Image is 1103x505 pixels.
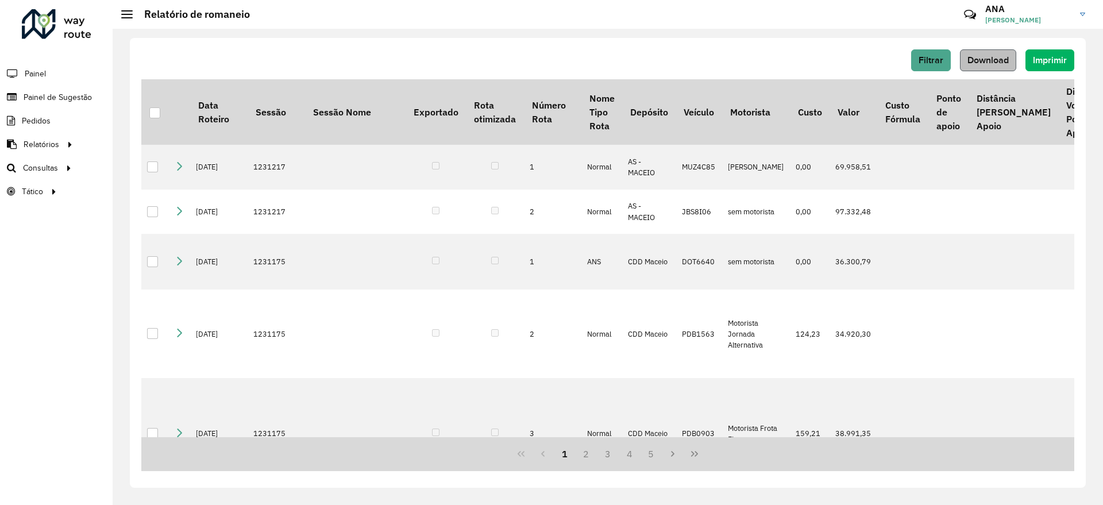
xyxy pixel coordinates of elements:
[581,190,622,234] td: Normal
[684,443,705,465] button: Last Page
[676,234,722,290] td: DOT6640
[248,190,305,234] td: 1231217
[722,190,790,234] td: sem motorista
[722,79,790,145] th: Motorista
[790,234,830,290] td: 0,00
[676,79,722,145] th: Veículo
[622,290,676,378] td: CDD Maceio
[524,290,581,378] td: 2
[581,234,622,290] td: ANS
[641,443,662,465] button: 5
[24,91,92,103] span: Painel de Sugestão
[958,2,982,27] a: Contato Rápido
[25,68,46,80] span: Painel
[597,443,619,465] button: 3
[622,79,676,145] th: Depósito
[830,79,877,145] th: Valor
[969,79,1058,145] th: Distância [PERSON_NAME] Apoio
[622,190,676,234] td: AS - MACEIO
[190,234,248,290] td: [DATE]
[790,145,830,190] td: 0,00
[676,378,722,489] td: PDB0903
[790,79,830,145] th: Custo
[524,378,581,489] td: 3
[722,378,790,489] td: Motorista Frota Fixa
[190,79,248,145] th: Data Roteiro
[581,79,622,145] th: Nome Tipo Rota
[662,443,684,465] button: Next Page
[23,162,58,174] span: Consultas
[985,3,1071,14] h3: ANA
[22,186,43,198] span: Tático
[622,145,676,190] td: AS - MACEIO
[928,79,969,145] th: Ponto de apoio
[1025,49,1074,71] button: Imprimir
[248,145,305,190] td: 1231217
[830,290,877,378] td: 34.920,30
[622,378,676,489] td: CDD Maceio
[524,190,581,234] td: 2
[790,290,830,378] td: 124,23
[22,115,51,127] span: Pedidos
[24,138,59,151] span: Relatórios
[581,378,622,489] td: Normal
[1033,55,1067,65] span: Imprimir
[830,145,877,190] td: 69.958,51
[524,79,581,145] th: Número Rota
[248,234,305,290] td: 1231175
[581,290,622,378] td: Normal
[722,290,790,378] td: Motorista Jornada Alternativa
[619,443,641,465] button: 4
[305,79,406,145] th: Sessão Nome
[676,190,722,234] td: JBS8I06
[581,145,622,190] td: Normal
[676,290,722,378] td: PDB1563
[190,290,248,378] td: [DATE]
[676,145,722,190] td: MUZ4C85
[722,145,790,190] td: [PERSON_NAME]
[877,79,928,145] th: Custo Fórmula
[830,378,877,489] td: 38.991,35
[790,378,830,489] td: 159,21
[919,55,943,65] span: Filtrar
[190,378,248,489] td: [DATE]
[722,234,790,290] td: sem motorista
[406,79,466,145] th: Exportado
[960,49,1016,71] button: Download
[248,290,305,378] td: 1231175
[967,55,1009,65] span: Download
[524,234,581,290] td: 1
[466,79,523,145] th: Rota otimizada
[554,443,576,465] button: 1
[133,8,250,21] h2: Relatório de romaneio
[985,15,1071,25] span: [PERSON_NAME]
[575,443,597,465] button: 2
[622,234,676,290] td: CDD Maceio
[524,145,581,190] td: 1
[830,190,877,234] td: 97.332,48
[911,49,951,71] button: Filtrar
[190,145,248,190] td: [DATE]
[248,378,305,489] td: 1231175
[830,234,877,290] td: 36.300,79
[790,190,830,234] td: 0,00
[248,79,305,145] th: Sessão
[190,190,248,234] td: [DATE]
